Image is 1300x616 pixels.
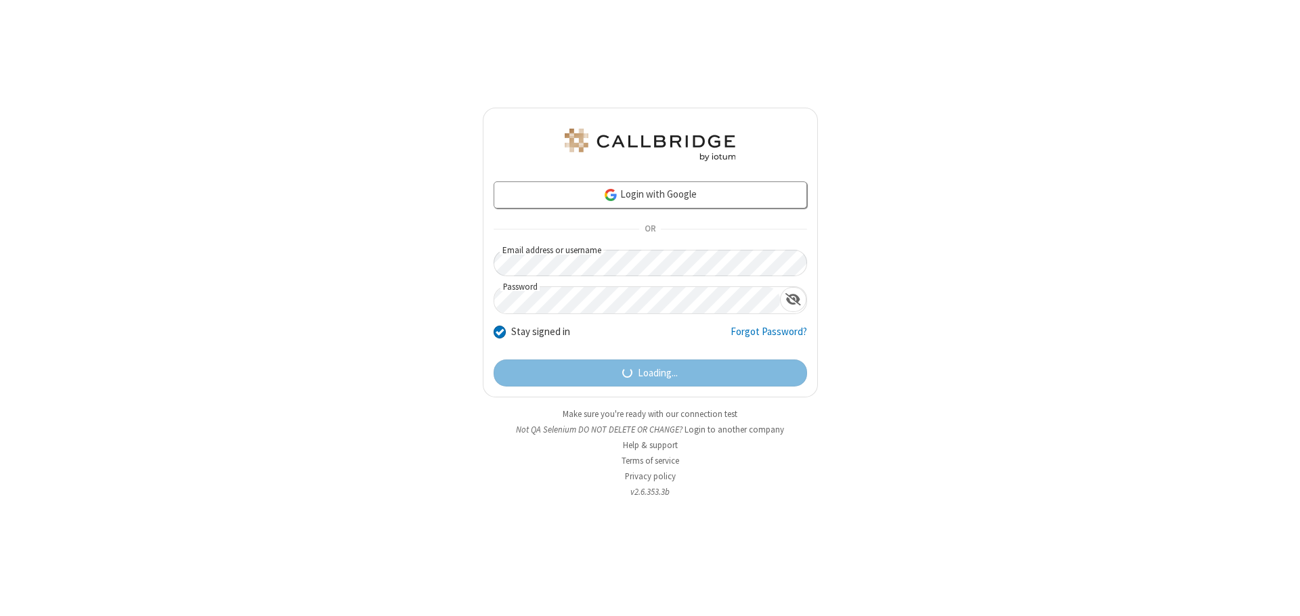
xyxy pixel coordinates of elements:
button: Loading... [494,359,807,387]
iframe: Chat [1266,581,1290,607]
label: Stay signed in [511,324,570,340]
a: Privacy policy [625,470,676,482]
input: Email address or username [494,250,807,276]
li: Not QA Selenium DO NOT DELETE OR CHANGE? [483,423,818,436]
a: Forgot Password? [731,324,807,350]
img: QA Selenium DO NOT DELETE OR CHANGE [562,129,738,161]
a: Login with Google [494,181,807,208]
a: Terms of service [622,455,679,466]
button: Login to another company [685,423,784,436]
div: Show password [780,287,806,312]
span: Loading... [638,366,678,381]
span: OR [639,220,661,239]
li: v2.6.353.3b [483,485,818,498]
a: Help & support [623,439,678,451]
img: google-icon.png [603,188,618,202]
input: Password [494,287,780,313]
a: Make sure you're ready with our connection test [563,408,737,420]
